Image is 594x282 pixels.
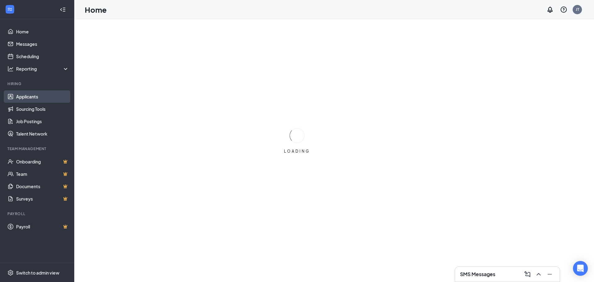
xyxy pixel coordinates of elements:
svg: QuestionInfo [560,6,567,13]
h3: SMS Messages [460,271,495,278]
a: TeamCrown [16,168,69,180]
svg: ChevronUp [535,271,542,278]
button: ChevronUp [534,269,544,279]
a: DocumentsCrown [16,180,69,193]
svg: Minimize [546,271,553,278]
a: Talent Network [16,128,69,140]
a: Home [16,25,69,38]
a: Job Postings [16,115,69,128]
svg: WorkstreamLogo [7,6,13,12]
a: Messages [16,38,69,50]
div: Team Management [7,146,68,151]
div: Switch to admin view [16,270,59,276]
a: OnboardingCrown [16,155,69,168]
button: Minimize [545,269,555,279]
div: Payroll [7,211,68,216]
svg: Notifications [546,6,554,13]
a: PayrollCrown [16,220,69,233]
div: Hiring [7,81,68,86]
div: Reporting [16,66,69,72]
button: ComposeMessage [523,269,532,279]
svg: Analysis [7,66,14,72]
a: Sourcing Tools [16,103,69,115]
a: Applicants [16,90,69,103]
a: Scheduling [16,50,69,63]
a: SurveysCrown [16,193,69,205]
h1: Home [85,4,107,15]
svg: ComposeMessage [524,271,531,278]
div: JT [576,7,579,12]
svg: Collapse [60,7,66,13]
svg: Settings [7,270,14,276]
div: Open Intercom Messenger [573,261,588,276]
div: LOADING [282,149,312,154]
